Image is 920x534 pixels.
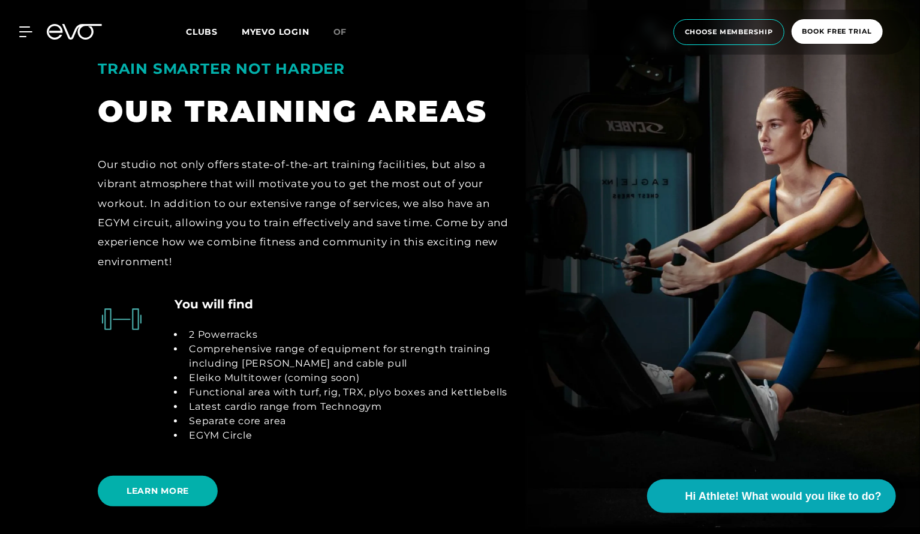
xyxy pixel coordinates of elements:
li: 2 Powerracks [184,328,510,342]
font: LEARN MORE [127,485,189,496]
font: Our studio not only offers state-of-the-art training facilities, but also a vibrant atmosphere th... [98,158,509,267]
a: MYEVO LOGIN [242,26,309,37]
span: Hi Athlete! What would you like to do? [686,488,882,505]
div: TRAIN SMARTER NOT HARDER [98,55,510,83]
font: EGYM Circle [189,430,252,441]
h4: You will find [175,295,253,313]
span: Clubs [186,26,218,37]
button: Hi Athlete! What would you like to do? [647,479,896,513]
font: Functional area with turf, rig, TRX, plyo boxes and kettlebells [189,386,507,398]
font: Comprehensive range of equipment for strength training including [PERSON_NAME] and cable pull [189,343,491,369]
font: Separate core area [189,415,286,427]
a: choose membership [670,19,788,45]
font: OUR TRAINING AREAS [98,93,488,130]
a: Clubs [186,26,242,37]
span: book free trial [802,26,872,37]
li: Eleiko Multitower (coming soon) [184,371,510,385]
span: choose membership [685,27,773,37]
a: LEARN MORE [98,467,223,515]
a: book free trial [788,19,886,45]
font: Latest cardio range from Technogym [189,401,382,412]
a: of [333,25,362,39]
font: of [333,26,347,37]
